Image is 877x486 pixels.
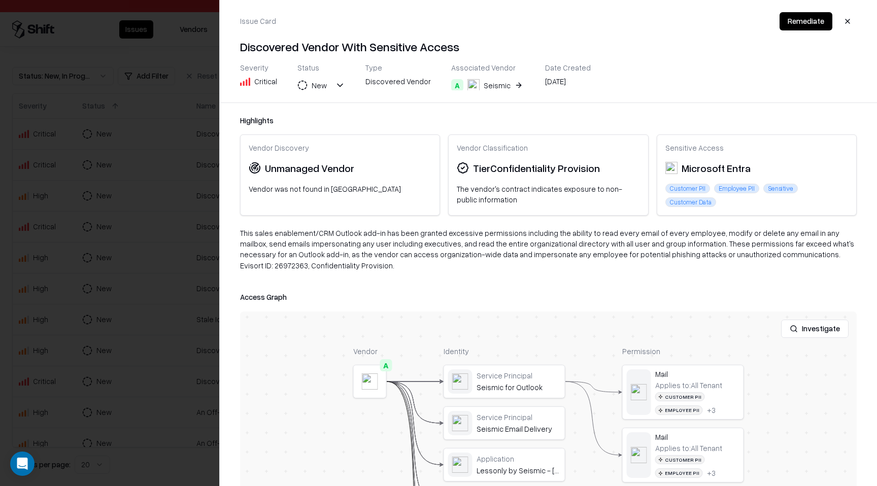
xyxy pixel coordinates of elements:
h4: Discovered Vendor With Sensitive Access [240,39,857,55]
div: Tier Confidentiality Provision [473,160,600,176]
div: Sensitive Access [665,143,848,152]
button: ASeismic [451,76,525,94]
div: Application [477,454,561,463]
div: Mail [655,432,739,441]
div: Status [297,63,345,72]
div: Highlights [240,115,857,126]
div: New [312,80,327,91]
div: Date Created [545,63,591,72]
div: This sales enablement/CRM Outlook add-in has been granted excessive permissions including the abi... [240,228,857,279]
div: Seismic Email Delivery [477,424,561,433]
div: Issue Card [240,16,276,26]
div: Critical [254,76,277,87]
div: Discovered Vendor [365,76,431,90]
div: Seismic for Outlook [477,383,561,392]
div: + 3 [707,405,716,414]
div: Vendor Classification [457,143,639,152]
div: The vendor's contract indicates exposure to non-public information [457,184,639,205]
div: Service Principal [477,412,561,422]
div: Employee PII [714,184,759,193]
div: Seismic [484,80,511,91]
div: Customer PII [655,455,705,465]
div: Sensitive [763,184,798,193]
div: A [451,79,463,91]
div: Unmanaged Vendor [265,160,354,176]
div: A [380,359,392,371]
img: Microsoft Entra [665,162,678,174]
div: Employee PII [655,405,703,415]
div: [DATE] [545,76,591,90]
div: Applies to: All Tenant [655,380,722,390]
div: Identity [444,346,565,357]
div: Type [365,63,431,72]
div: + 3 [707,468,716,477]
div: Customer Data [665,197,716,207]
div: Access Graph [240,291,857,303]
div: Associated Vendor [451,63,525,72]
button: Investigate [781,320,849,338]
div: Employee PII [655,468,703,478]
button: Remediate [780,12,832,30]
div: Severity [240,63,277,72]
div: Vendor Discovery [249,143,431,152]
img: Seismic [467,79,480,91]
div: Lessonly by Seismic - [PERSON_NAME] [477,466,561,475]
button: +3 [707,405,716,414]
div: Vendor [353,346,387,357]
div: Mail [655,369,739,378]
button: +3 [707,468,716,477]
div: Customer PII [665,184,710,193]
div: Service Principal [477,371,561,380]
div: Customer PII [655,392,705,402]
div: Vendor was not found in [GEOGRAPHIC_DATA] [249,184,431,194]
div: Applies to: All Tenant [655,443,722,453]
div: Microsoft Entra [665,160,751,176]
div: Permission [622,346,744,357]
